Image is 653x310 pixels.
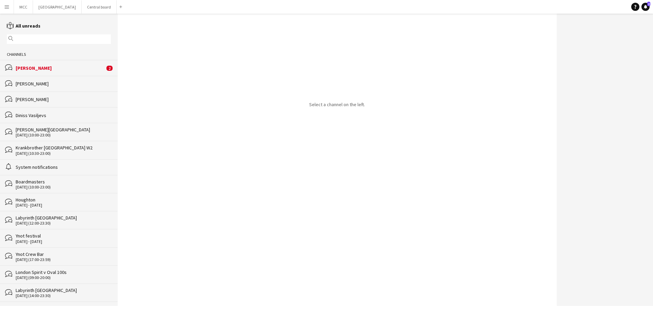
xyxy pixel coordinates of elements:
div: [DATE] - [DATE] [16,239,111,244]
div: Boardmasters [16,179,111,185]
div: Houghton [16,197,111,203]
span: 2 [647,2,650,6]
p: Select a channel on the left. [309,101,365,108]
div: [DATE] (10:30-23:00) [16,151,111,156]
a: All unreads [7,23,40,29]
div: Labyrinth [GEOGRAPHIC_DATA] [16,215,111,221]
div: Krankbrother [GEOGRAPHIC_DATA] W2 [16,145,111,151]
div: [PERSON_NAME][GEOGRAPHIC_DATA] [16,127,111,133]
div: [PERSON_NAME] [16,81,111,87]
div: System notifications [16,164,111,170]
div: Ynot festival [16,233,111,239]
button: MCC [14,0,33,14]
div: Labyrinth [GEOGRAPHIC_DATA] [16,287,111,293]
div: [DATE] (10:00-23:00) [16,133,111,137]
div: [DATE] (10:00-23:00) [16,185,111,190]
button: Central board [82,0,117,14]
a: 2 [641,3,650,11]
div: [DATE] (12:00-23:30) [16,221,111,226]
div: Ynot Crew Bar [16,251,111,257]
div: [PERSON_NAME] [16,65,105,71]
button: [GEOGRAPHIC_DATA] [33,0,82,14]
div: [PERSON_NAME] [16,96,111,102]
div: [DATE] (14:00-23:30) [16,293,111,298]
div: Diniss Vasiljevs [16,112,111,118]
div: [DATE] (09:00-20:00) [16,275,111,280]
div: [DATE] - [DATE] [16,203,111,208]
span: 2 [106,66,113,71]
div: [DATE] (17:00-23:59) [16,257,111,262]
div: London Spirit v Oval 100s [16,269,111,275]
